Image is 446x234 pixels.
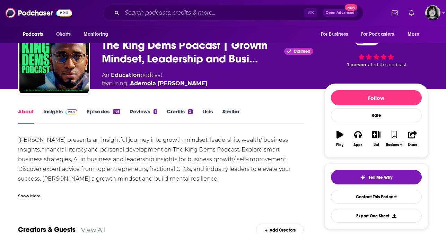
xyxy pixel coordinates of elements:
span: For Podcasters [361,29,394,39]
div: [PERSON_NAME] presents an insightful journey into growth mindset, leadership, wealth/ business in... [18,135,304,203]
button: open menu [357,28,404,41]
button: Play [331,126,349,151]
div: 2 [188,109,192,114]
div: Play [336,143,343,147]
a: Charts [52,28,75,41]
span: For Business [321,29,348,39]
a: Episodes131 [87,108,120,124]
div: 131 [113,109,120,114]
a: Similar [222,108,239,124]
button: Bookmark [385,126,403,151]
a: Lists [202,108,213,124]
button: List [367,126,385,151]
span: featuring [102,79,207,88]
button: Open AdvancedNew [323,9,358,17]
input: Search podcasts, credits, & more... [122,7,304,18]
a: Creators & Guests [18,225,76,234]
a: Ademola Isimeme Odewade [130,79,207,88]
span: 1 person [347,62,366,67]
img: Podchaser - Follow, Share and Rate Podcasts [6,6,72,19]
span: Open Advanced [326,11,355,15]
button: tell me why sparkleTell Me Why [331,170,422,184]
img: Podchaser Pro [65,109,78,115]
img: User Profile [425,5,440,20]
span: New [345,4,357,11]
a: Credits2 [167,108,192,124]
div: List [374,143,379,147]
div: Rate [331,108,422,122]
div: 1 [154,109,157,114]
div: 38 1 personrated this podcast [324,25,428,75]
button: Show profile menu [425,5,440,20]
div: Share [408,143,417,147]
a: Contact This Podcast [331,190,422,203]
span: Podcasts [23,29,43,39]
button: Export One-Sheet [331,209,422,223]
a: InsightsPodchaser Pro [43,108,78,124]
a: Show notifications dropdown [406,7,417,19]
button: open menu [403,28,428,41]
div: Search podcasts, credits, & more... [103,5,364,21]
span: Monitoring [84,29,108,39]
button: open menu [316,28,357,41]
a: About [18,108,34,124]
button: Share [403,126,421,151]
span: Logged in as parkdalepublicity1 [425,5,440,20]
span: rated this podcast [366,62,406,67]
a: Reviews1 [130,108,157,124]
a: View All [81,226,106,233]
span: Charts [56,29,71,39]
div: An podcast [102,71,207,88]
button: open menu [79,28,117,41]
a: Show notifications dropdown [389,7,401,19]
div: Apps [353,143,362,147]
button: Apps [349,126,367,151]
img: The King Dems Podcast | Growth Mindset, Leadership and Business Insights [19,24,89,93]
a: Education [111,72,140,78]
span: Tell Me Why [368,175,392,180]
button: Follow [331,90,422,105]
span: ⌘ K [304,8,317,17]
span: Claimed [294,50,311,53]
div: Bookmark [386,143,402,147]
img: tell me why sparkle [360,175,366,180]
button: open menu [18,28,52,41]
span: More [408,29,419,39]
